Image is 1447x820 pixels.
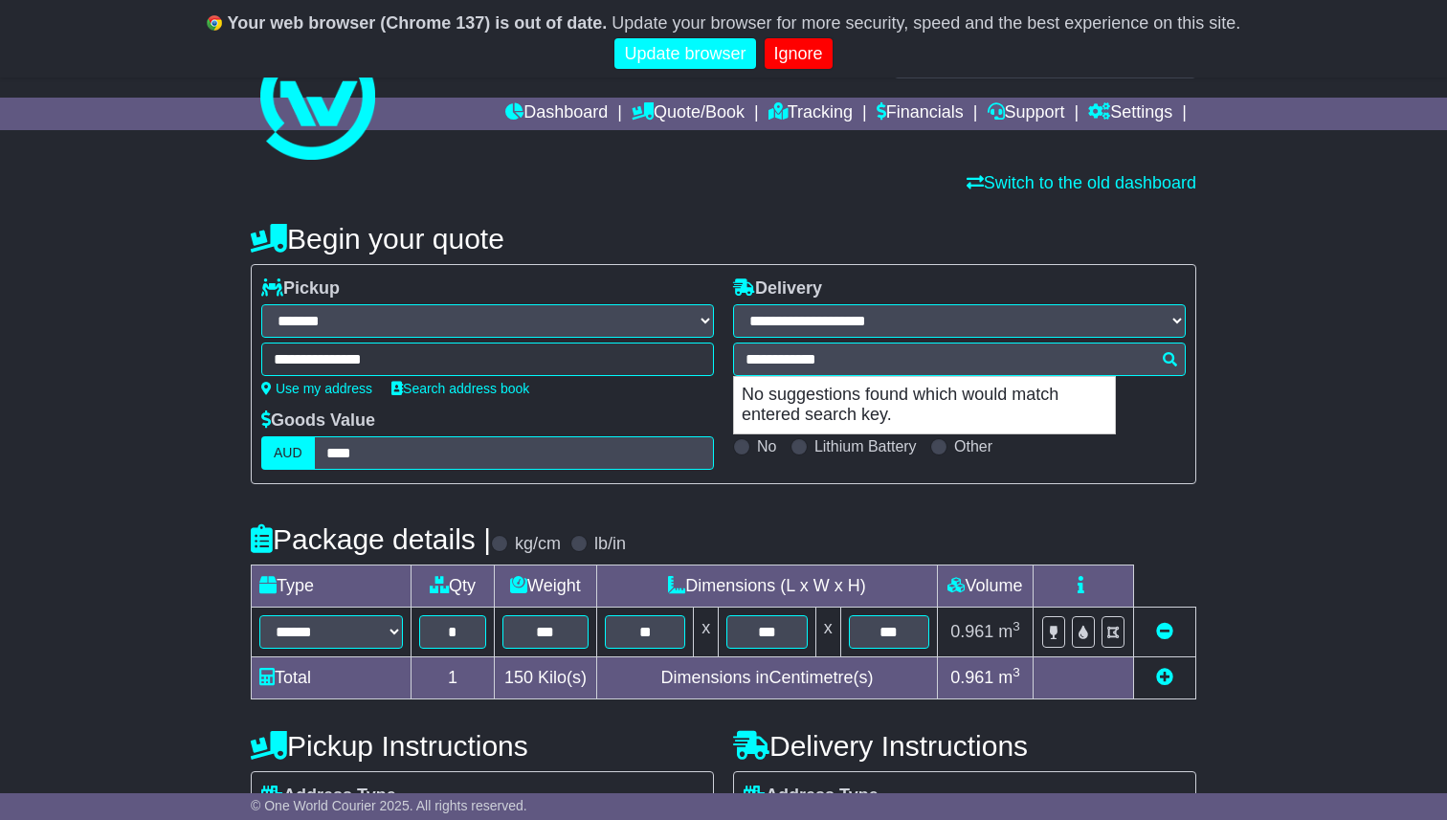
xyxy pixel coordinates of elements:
[815,608,840,657] td: x
[937,565,1033,608] td: Volume
[505,98,608,130] a: Dashboard
[768,98,853,130] a: Tracking
[597,565,938,608] td: Dimensions (L x W x H)
[612,13,1240,33] span: Update your browser for more security, speed and the best experience on this site.
[494,657,596,699] td: Kilo(s)
[1013,619,1020,633] sup: 3
[251,730,714,762] h4: Pickup Instructions
[765,38,833,70] a: Ignore
[954,437,992,455] label: Other
[261,786,396,807] label: Address Type
[1156,668,1173,687] a: Add new item
[877,98,964,130] a: Financials
[950,668,993,687] span: 0.961
[734,377,1115,433] p: No suggestions found which would match entered search key.
[950,622,993,641] span: 0.961
[504,668,533,687] span: 150
[733,278,822,299] label: Delivery
[988,98,1065,130] a: Support
[1088,98,1172,130] a: Settings
[261,278,340,299] label: Pickup
[228,13,608,33] b: Your web browser (Chrome 137) is out of date.
[1156,622,1173,641] a: Remove this item
[261,436,315,470] label: AUD
[632,98,745,130] a: Quote/Book
[594,534,626,555] label: lb/in
[251,798,527,813] span: © One World Courier 2025. All rights reserved.
[251,523,491,555] h4: Package details |
[1013,665,1020,679] sup: 3
[412,657,495,699] td: 1
[251,223,1196,255] h4: Begin your quote
[494,565,596,608] td: Weight
[998,668,1020,687] span: m
[597,657,938,699] td: Dimensions in Centimetre(s)
[391,381,529,396] a: Search address book
[694,608,719,657] td: x
[998,622,1020,641] span: m
[814,437,917,455] label: Lithium Battery
[967,173,1196,192] a: Switch to the old dashboard
[744,786,879,807] label: Address Type
[733,730,1196,762] h4: Delivery Instructions
[252,565,412,608] td: Type
[757,437,776,455] label: No
[614,38,755,70] a: Update browser
[261,381,372,396] a: Use my address
[261,410,375,432] label: Goods Value
[515,534,561,555] label: kg/cm
[412,565,495,608] td: Qty
[252,657,412,699] td: Total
